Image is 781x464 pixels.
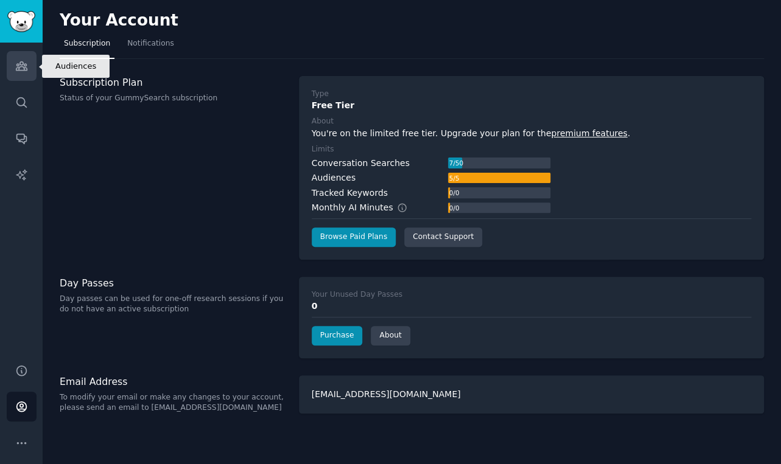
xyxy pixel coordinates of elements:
div: Type [312,89,329,100]
p: Status of your GummySearch subscription [60,93,286,104]
a: Contact Support [404,227,482,247]
div: 0 / 0 [448,187,460,198]
div: [EMAIL_ADDRESS][DOMAIN_NAME] [299,375,764,414]
a: Browse Paid Plans [312,227,396,247]
div: You're on the limited free tier. Upgrade your plan for the . [312,127,751,140]
h3: Email Address [60,375,286,388]
div: About [312,116,334,127]
div: 5 / 5 [448,173,460,184]
h3: Subscription Plan [60,76,286,89]
h3: Day Passes [60,277,286,289]
span: Subscription [64,38,110,49]
a: Purchase [312,326,363,345]
span: Notifications [127,38,174,49]
img: GummySearch logo [7,11,35,32]
div: 0 [312,300,751,313]
a: Notifications [123,34,178,59]
div: 7 / 50 [448,158,464,168]
p: Day passes can be used for one-off research sessions if you do not have an active subscription [60,294,286,315]
h2: Your Account [60,11,178,30]
a: premium features [551,128,627,138]
a: About [371,326,410,345]
div: Tracked Keywords [312,187,388,199]
div: Limits [312,144,334,155]
p: To modify your email or make any changes to your account, please send an email to [EMAIL_ADDRESS]... [60,392,286,414]
div: Your Unused Day Passes [312,289,402,300]
div: 0 / 0 [448,203,460,213]
div: Conversation Searches [312,157,410,170]
div: Free Tier [312,99,751,112]
div: Audiences [312,171,355,184]
div: Monthly AI Minutes [312,201,421,214]
a: Subscription [60,34,114,59]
